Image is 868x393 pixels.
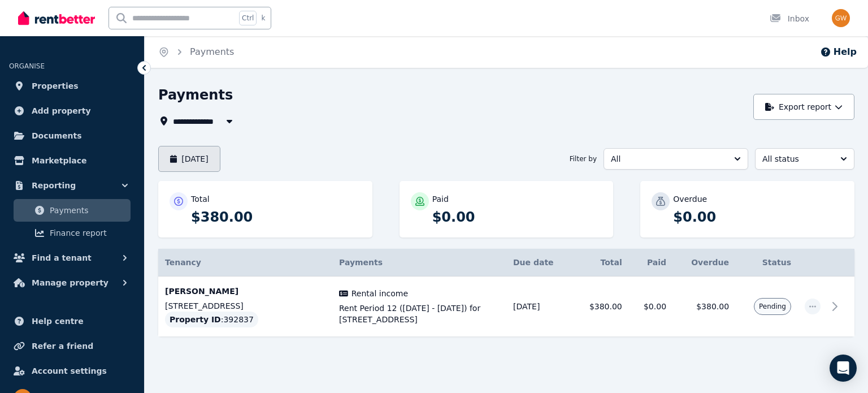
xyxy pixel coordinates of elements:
span: Property ID [170,314,221,325]
td: [DATE] [506,277,572,337]
span: ORGANISE [9,62,45,70]
td: $380.00 [572,277,629,337]
button: All [604,148,748,170]
a: Properties [9,75,135,97]
button: Help [820,45,857,59]
span: Reporting [32,179,76,192]
p: Overdue [673,193,707,205]
p: $0.00 [432,208,602,226]
a: Payments [14,199,131,222]
span: Marketplace [32,154,86,167]
div: Open Intercom Messenger [830,355,857,382]
span: Add property [32,104,91,118]
span: Manage property [32,276,108,290]
a: Payments [190,46,234,57]
td: $0.00 [629,277,673,337]
nav: Breadcrumb [145,36,248,68]
a: Finance report [14,222,131,244]
p: Total [191,193,210,205]
span: Properties [32,79,79,93]
span: Payments [50,204,126,217]
th: Paid [629,249,673,277]
span: Help centre [32,314,84,328]
p: $0.00 [673,208,843,226]
th: Due date [506,249,572,277]
p: [STREET_ADDRESS] [165,300,325,312]
span: $380.00 [696,302,729,311]
span: k [261,14,265,23]
span: All [611,153,725,165]
button: Export report [753,94,854,120]
span: Account settings [32,364,107,378]
span: Find a tenant [32,251,92,265]
a: Refer a friend [9,335,135,357]
img: Glenn Wallace [832,9,850,27]
button: Manage property [9,271,135,294]
a: Marketplace [9,149,135,172]
span: Rent Period 12 ([DATE] - [DATE]) for [STREET_ADDRESS] [339,303,500,325]
p: Paid [432,193,449,205]
th: Overdue [673,249,736,277]
button: Reporting [9,174,135,197]
a: Add property [9,100,135,122]
span: Payments [339,258,383,267]
span: Rental income [351,288,408,299]
img: RentBetter [18,10,95,27]
th: Status [736,249,798,277]
a: Help centre [9,310,135,332]
span: Pending [759,302,786,311]
div: Inbox [770,13,809,24]
p: $380.00 [191,208,361,226]
th: Tenancy [158,249,332,277]
div: : 392837 [165,312,258,327]
h1: Payments [158,86,233,104]
button: All status [755,148,854,170]
span: Refer a friend [32,339,93,353]
span: Finance report [50,226,126,240]
span: Filter by [570,154,597,163]
a: Account settings [9,360,135,382]
button: Find a tenant [9,247,135,269]
span: Ctrl [239,11,257,25]
button: [DATE] [158,146,220,172]
span: All status [762,153,831,165]
p: [PERSON_NAME] [165,286,325,297]
a: Documents [9,124,135,147]
th: Total [572,249,629,277]
span: Documents [32,129,82,142]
